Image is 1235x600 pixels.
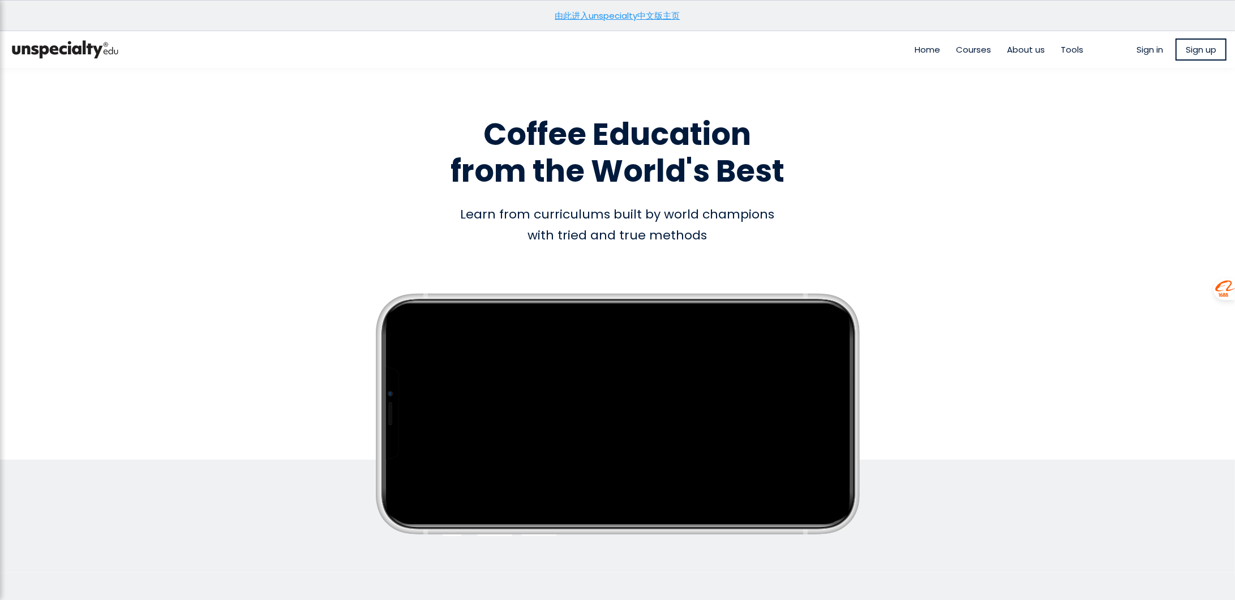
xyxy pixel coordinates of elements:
[1176,38,1227,61] a: Sign up
[1007,43,1045,56] a: About us
[295,204,940,246] div: Learn from curriculums built by world champions with tried and true methods
[915,43,940,56] a: Home
[1137,43,1163,56] a: Sign in
[555,10,680,22] a: 由此进入unspecialty中文版主页
[295,116,940,190] h1: Coffee Education from the World's Best
[8,36,122,63] img: bc390a18feecddb333977e298b3a00a1.png
[1061,43,1083,56] a: Tools
[956,43,991,56] a: Courses
[1186,43,1216,56] span: Sign up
